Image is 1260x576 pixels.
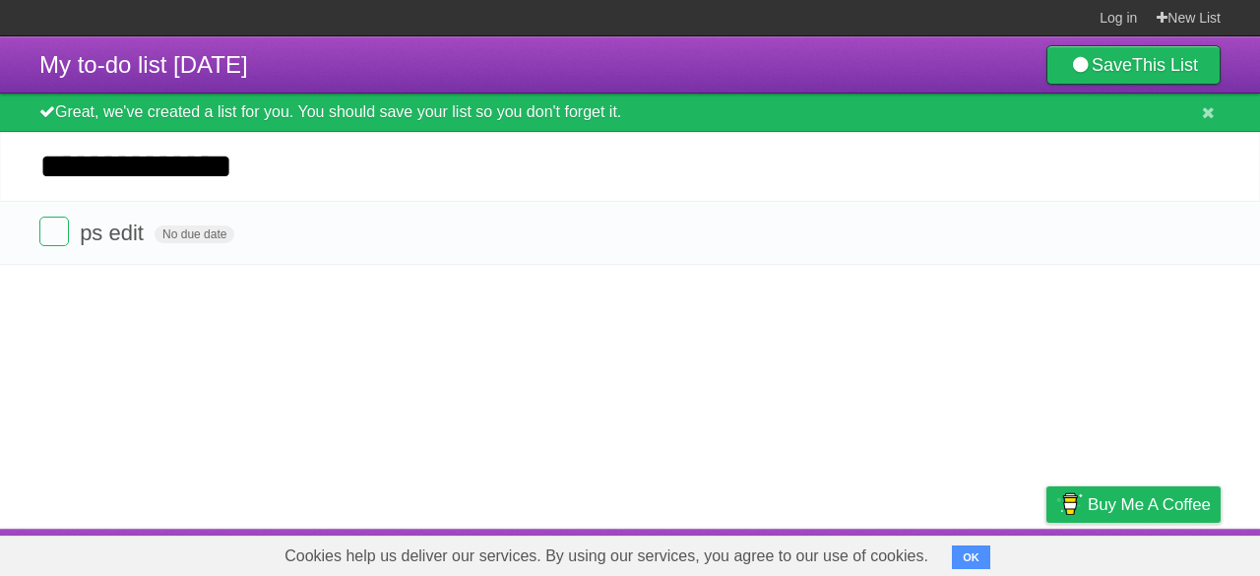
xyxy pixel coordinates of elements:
[1021,534,1072,571] a: Privacy
[39,51,248,78] span: My to-do list [DATE]
[1132,55,1198,75] b: This List
[954,534,997,571] a: Terms
[265,537,948,576] span: Cookies help us deliver our services. By using our services, you agree to our use of cookies.
[39,217,69,246] label: Done
[952,545,990,569] button: OK
[1088,487,1211,522] span: Buy me a coffee
[1097,534,1221,571] a: Suggest a feature
[1056,487,1083,521] img: Buy me a coffee
[785,534,826,571] a: About
[1046,45,1221,85] a: SaveThis List
[80,221,149,245] span: ps edit
[850,534,929,571] a: Developers
[1046,486,1221,523] a: Buy me a coffee
[155,225,234,243] span: No due date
